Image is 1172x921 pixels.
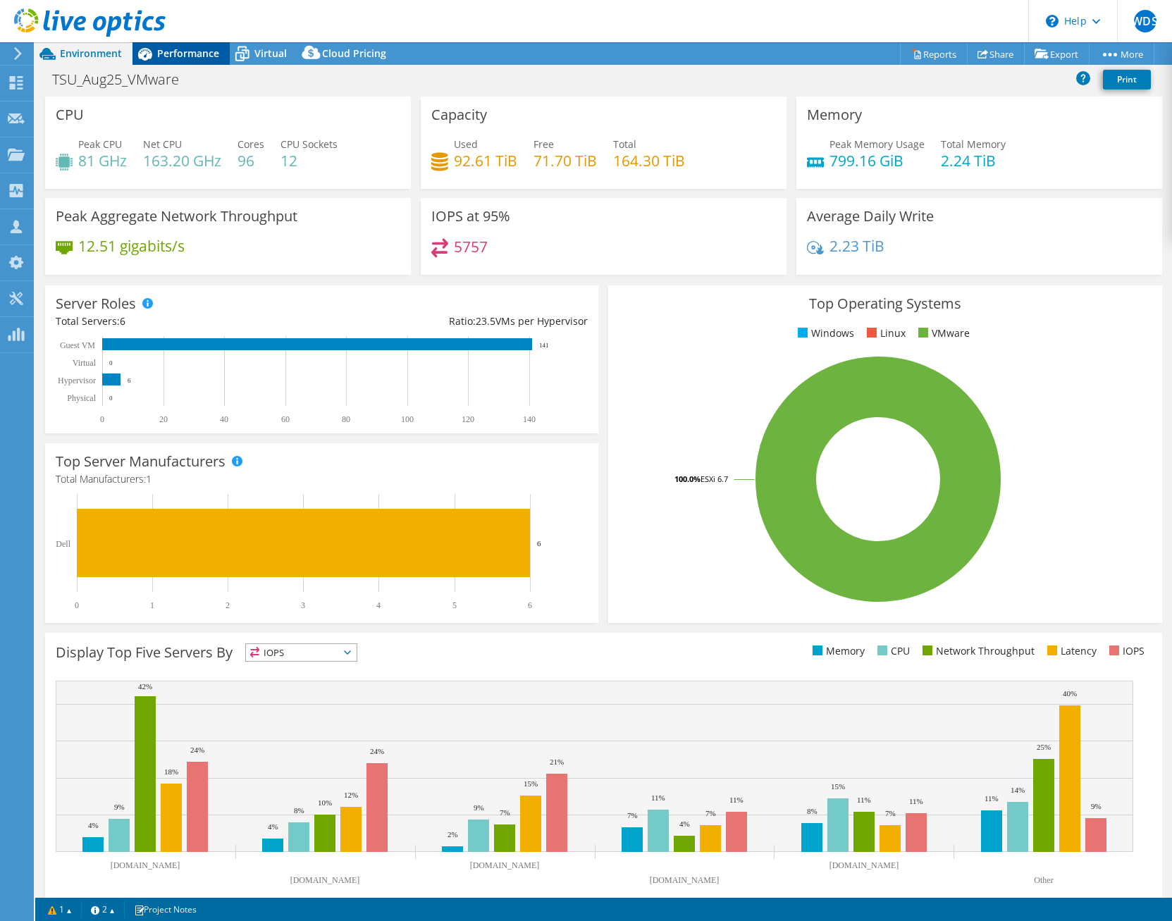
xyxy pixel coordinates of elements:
[454,239,488,254] h4: 5757
[874,643,910,659] li: CPU
[281,414,290,424] text: 60
[78,238,185,254] h4: 12.51 gigabits/s
[138,682,152,691] text: 42%
[67,393,96,403] text: Physical
[1106,643,1145,659] li: IOPS
[128,377,131,384] text: 6
[226,600,230,610] text: 2
[674,474,701,484] tspan: 100.0%
[370,747,384,755] text: 24%
[150,600,154,610] text: 1
[294,806,304,815] text: 8%
[322,314,588,329] div: Ratio: VMs per Hypervisor
[238,137,264,151] span: Cores
[941,137,1006,151] span: Total Memory
[56,454,226,469] h3: Top Server Manufacturers
[1134,10,1156,32] span: WDS
[56,296,136,311] h3: Server Roles
[109,395,113,402] text: 0
[807,209,934,224] h3: Average Daily Write
[613,137,636,151] span: Total
[268,822,278,831] text: 4%
[164,767,178,776] text: 18%
[533,153,597,168] h4: 71.70 TiB
[1037,743,1051,751] text: 25%
[462,414,474,424] text: 120
[454,137,478,151] span: Used
[238,153,264,168] h4: 96
[431,209,510,224] h3: IOPS at 95%
[474,803,484,812] text: 9%
[220,414,228,424] text: 40
[729,796,744,804] text: 11%
[318,798,332,807] text: 10%
[159,414,168,424] text: 20
[38,901,82,918] a: 1
[376,600,381,610] text: 4
[280,153,338,168] h4: 12
[1046,15,1059,27] svg: \n
[157,47,219,60] span: Performance
[56,539,70,549] text: Dell
[280,137,338,151] span: CPU Sockets
[143,137,182,151] span: Net CPU
[401,414,414,424] text: 100
[75,600,79,610] text: 0
[705,809,716,817] text: 7%
[78,153,127,168] h4: 81 GHz
[60,47,122,60] span: Environment
[857,796,871,804] text: 11%
[919,643,1035,659] li: Network Throughput
[613,153,685,168] h4: 164.30 TiB
[73,358,97,368] text: Virtual
[650,875,720,885] text: [DOMAIN_NAME]
[1034,875,1053,885] text: Other
[448,830,458,839] text: 2%
[124,901,206,918] a: Project Notes
[56,107,84,123] h3: CPU
[322,47,386,60] span: Cloud Pricing
[246,644,357,661] span: IOPS
[81,901,125,918] a: 2
[941,153,1006,168] h4: 2.24 TiB
[524,779,538,788] text: 15%
[100,414,104,424] text: 0
[619,296,1151,311] h3: Top Operating Systems
[452,600,457,610] text: 5
[1063,689,1077,698] text: 40%
[290,875,360,885] text: [DOMAIN_NAME]
[537,539,541,548] text: 6
[111,860,180,870] text: [DOMAIN_NAME]
[651,793,665,802] text: 11%
[114,803,125,811] text: 9%
[254,47,287,60] span: Virtual
[533,137,554,151] span: Free
[56,209,297,224] h3: Peak Aggregate Network Throughput
[829,137,925,151] span: Peak Memory Usage
[809,643,865,659] li: Memory
[967,43,1025,65] a: Share
[60,340,95,350] text: Guest VM
[829,238,884,254] h4: 2.23 TiB
[829,860,899,870] text: [DOMAIN_NAME]
[109,359,113,366] text: 0
[56,471,588,487] h4: Total Manufacturers:
[1011,786,1025,794] text: 14%
[528,600,532,610] text: 6
[470,860,540,870] text: [DOMAIN_NAME]
[701,474,728,484] tspan: ESXi 6.7
[679,820,690,828] text: 4%
[550,758,564,766] text: 21%
[58,376,96,385] text: Hypervisor
[794,326,854,341] li: Windows
[1089,43,1154,65] a: More
[146,472,152,486] span: 1
[190,746,204,754] text: 24%
[1024,43,1090,65] a: Export
[500,808,510,817] text: 7%
[885,809,896,817] text: 7%
[342,414,350,424] text: 80
[900,43,968,65] a: Reports
[344,791,358,799] text: 12%
[431,107,487,123] h3: Capacity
